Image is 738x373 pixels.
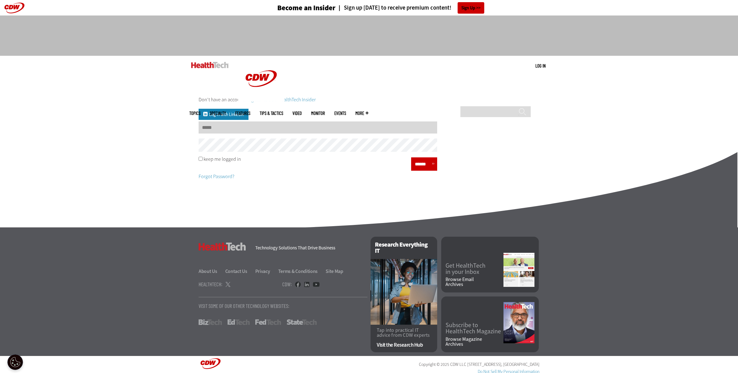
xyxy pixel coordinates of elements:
a: Site Map [326,268,343,274]
a: Contact Us [225,268,254,274]
a: FedTech [255,319,281,325]
a: Forgot Password? [199,173,234,180]
a: Sign Up [458,2,484,14]
a: Browse EmailArchives [446,277,503,287]
a: Get HealthTechin your Inbox [446,263,503,275]
a: Events [334,111,346,116]
span: CDW LLC [STREET_ADDRESS] [450,362,501,367]
a: Tips & Tactics [260,111,283,116]
span: Specialty [210,111,226,116]
a: MonITor [311,111,325,116]
p: Tap into practical IT advice from CDW experts [377,328,431,338]
img: newsletter screenshot [503,253,534,287]
img: Fall 2025 Cover [503,302,534,343]
a: Browse MagazineArchives [446,337,503,347]
a: StateTech [287,319,317,325]
div: User menu [535,63,546,69]
a: Privacy [255,268,277,274]
h4: CDW: [282,282,292,287]
h4: Technology Solutions That Drive Business [255,246,363,250]
a: Features [235,111,250,116]
span: Topics [189,111,200,116]
iframe: advertisement [256,22,482,50]
span: Copyright © 2025 [419,362,449,367]
a: Visit the Research Hub [377,342,431,348]
a: BizTech [199,319,222,325]
h3: HealthTech [199,243,246,251]
p: Visit Some Of Our Other Technology Websites: [199,303,367,309]
a: Subscribe toHealthTech Magazine [446,322,503,335]
h2: Research Everything IT [371,237,437,259]
a: CDW [238,97,284,103]
span: More [355,111,368,116]
span: [GEOGRAPHIC_DATA] [503,362,539,367]
img: Home [238,56,284,102]
a: Terms & Conditions [278,268,325,274]
a: Sign up [DATE] to receive premium content! [336,5,451,11]
a: Become an Insider [254,4,336,11]
a: About Us [199,268,224,274]
a: Video [292,111,302,116]
button: Open Preferences [7,354,23,370]
a: EdTech [227,319,250,325]
img: Home [191,62,229,68]
div: Cookie Settings [7,354,23,370]
a: Log in [535,63,546,68]
h4: HealthTech: [199,282,222,287]
span: , [501,362,502,367]
h3: Become an Insider [277,4,336,11]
